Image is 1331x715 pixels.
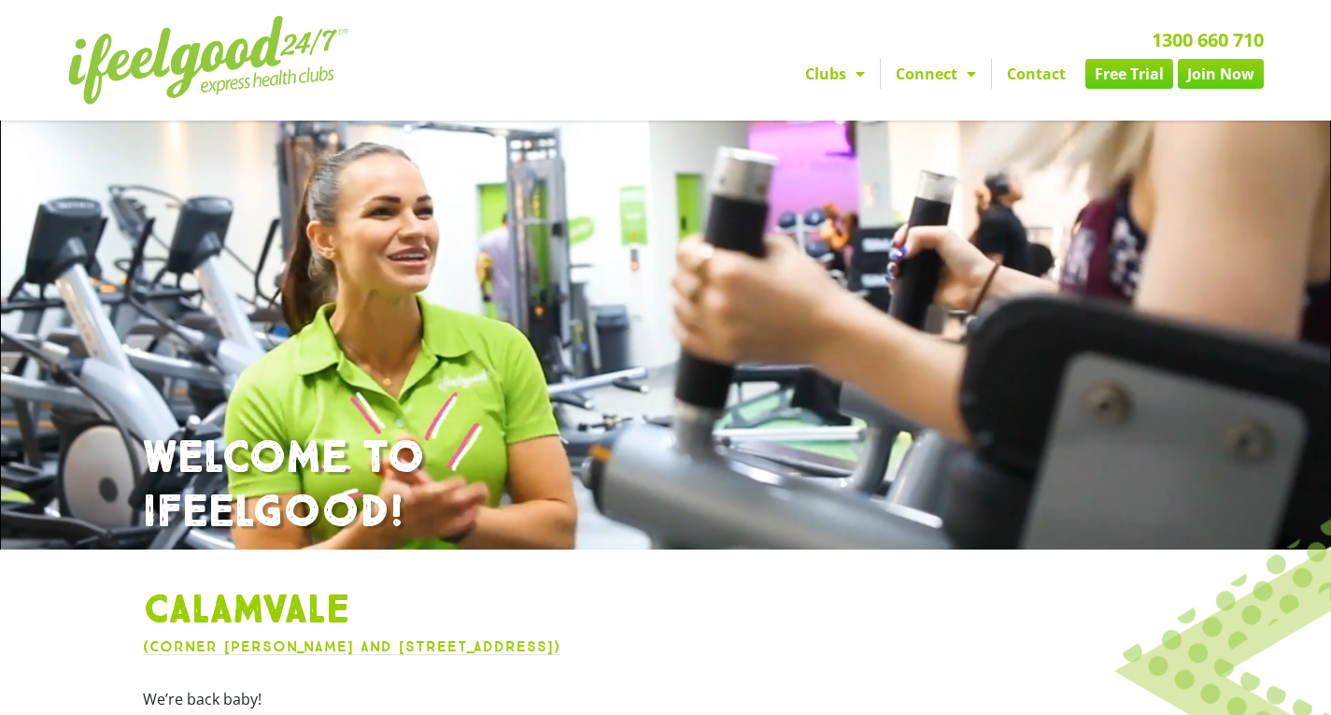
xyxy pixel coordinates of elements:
[143,587,1189,636] h1: Calamvale
[143,688,1189,710] p: We’re back baby!
[992,59,1081,89] a: Contact
[790,59,880,89] a: Clubs
[881,59,991,89] a: Connect
[143,637,560,655] a: (Corner [PERSON_NAME] and [STREET_ADDRESS])
[1085,59,1173,89] a: Free Trial
[1178,59,1264,89] a: Join Now
[493,59,1264,89] nav: Menu
[1152,27,1264,52] a: 1300 660 710
[143,432,1189,539] h1: WELCOME TO IFEELGOOD!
